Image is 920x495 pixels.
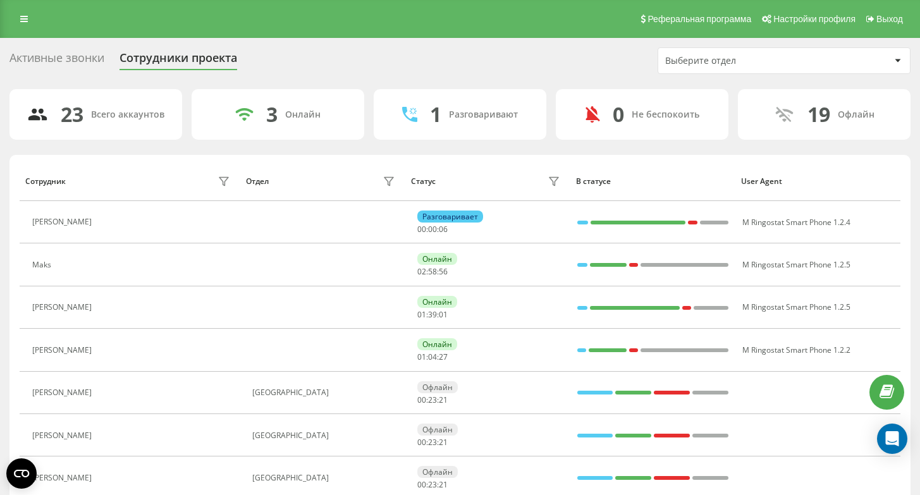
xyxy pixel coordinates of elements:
[417,353,448,362] div: : :
[632,109,699,120] div: Не беспокоить
[417,381,458,393] div: Офлайн
[428,266,437,277] span: 58
[417,437,426,448] span: 00
[417,224,426,235] span: 00
[428,394,437,405] span: 23
[417,438,448,447] div: : :
[9,51,104,71] div: Активные звонки
[285,109,321,120] div: Онлайн
[417,296,457,308] div: Онлайн
[417,211,483,223] div: Разговаривает
[32,388,95,397] div: [PERSON_NAME]
[417,396,448,405] div: : :
[428,309,437,320] span: 39
[417,225,448,234] div: : :
[32,346,95,355] div: [PERSON_NAME]
[120,51,237,71] div: Сотрудники проекта
[417,479,426,490] span: 00
[417,310,448,319] div: : :
[417,466,458,478] div: Офлайн
[877,424,907,454] div: Open Intercom Messenger
[32,431,95,440] div: [PERSON_NAME]
[428,437,437,448] span: 23
[417,351,426,362] span: 01
[449,109,518,120] div: Разговаривают
[32,303,95,312] div: [PERSON_NAME]
[439,224,448,235] span: 06
[417,338,457,350] div: Онлайн
[411,177,436,186] div: Статус
[741,177,894,186] div: User Agent
[647,14,751,24] span: Реферальная программа
[417,480,448,489] div: : :
[439,309,448,320] span: 01
[665,56,816,66] div: Выберите отдел
[773,14,856,24] span: Настройки профиля
[32,260,54,269] div: Maks
[417,267,448,276] div: : :
[742,259,850,270] span: M Ringostat Smart Phone 1.2.5
[428,224,437,235] span: 00
[428,351,437,362] span: 04
[6,458,37,489] button: Open CMP widget
[439,437,448,448] span: 21
[252,474,398,482] div: [GEOGRAPHIC_DATA]
[417,253,457,265] div: Онлайн
[439,266,448,277] span: 56
[742,302,850,312] span: M Ringostat Smart Phone 1.2.5
[417,266,426,277] span: 02
[25,177,66,186] div: Сотрудник
[32,474,95,482] div: [PERSON_NAME]
[91,109,164,120] div: Всего аккаунтов
[417,394,426,405] span: 00
[742,217,850,228] span: M Ringostat Smart Phone 1.2.4
[417,424,458,436] div: Офлайн
[428,479,437,490] span: 23
[742,345,850,355] span: M Ringostat Smart Phone 1.2.2
[61,102,83,126] div: 23
[807,102,830,126] div: 19
[838,109,874,120] div: Офлайн
[613,102,624,126] div: 0
[266,102,278,126] div: 3
[252,431,398,440] div: [GEOGRAPHIC_DATA]
[430,102,441,126] div: 1
[32,217,95,226] div: [PERSON_NAME]
[439,479,448,490] span: 21
[417,309,426,320] span: 01
[439,351,448,362] span: 27
[576,177,729,186] div: В статусе
[252,388,398,397] div: [GEOGRAPHIC_DATA]
[439,394,448,405] span: 21
[876,14,903,24] span: Выход
[246,177,269,186] div: Отдел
